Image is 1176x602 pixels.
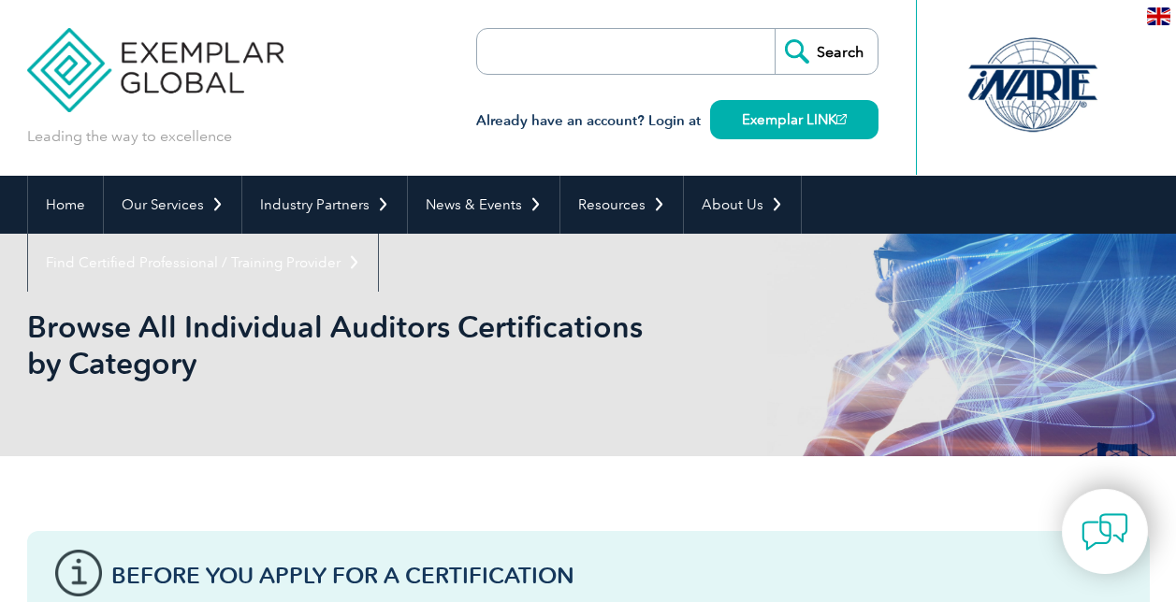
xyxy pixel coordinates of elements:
[775,29,878,74] input: Search
[476,109,878,133] h3: Already have an account? Login at
[27,308,746,381] h1: Browse All Individual Auditors Certifications by Category
[111,564,1122,587] h3: Before You Apply For a Certification
[28,234,378,292] a: Find Certified Professional / Training Provider
[1082,509,1128,555] img: contact-chat.png
[684,176,801,234] a: About Us
[27,126,232,147] p: Leading the way to excellence
[710,100,878,139] a: Exemplar LINK
[836,114,847,124] img: open_square.png
[242,176,407,234] a: Industry Partners
[1147,7,1170,25] img: en
[408,176,559,234] a: News & Events
[560,176,683,234] a: Resources
[104,176,241,234] a: Our Services
[28,176,103,234] a: Home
